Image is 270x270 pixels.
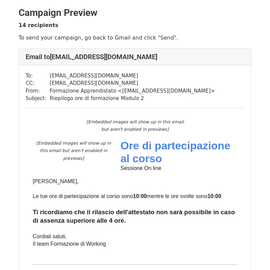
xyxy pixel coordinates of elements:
td: Subject: [26,95,50,102]
h4: Email to [EMAIL_ADDRESS][DOMAIN_NAME] [26,53,244,61]
td: Riepilogo ore di formazione Modulo 2 [50,95,215,102]
span: mentre le ore svolte sono [147,193,208,199]
strong: 14 recipients [19,22,58,28]
span: Sessione On line [120,165,161,171]
td: To: [26,72,50,80]
span: [PERSON_NAME], [33,178,79,184]
span: Ore di partecipazione al corso [120,140,230,165]
span: Cordiali saluti, [33,234,66,239]
p: To send your campaign, go back to Gmail and click "Send". [19,34,251,41]
span: Il team Formazione di Working [33,241,106,247]
span: 10:00 [133,193,147,199]
em: [Embedded images will show up in this email but aren't enabled in previews] [36,141,111,161]
em: [Embedded images will show up in this email but aren't enabled in previews] [86,119,184,132]
td: From: [26,87,50,95]
span: Ti ricordiamo che il rilascio dell'attestato non sarà possibile in caso di assenza superiore alle... [33,208,235,224]
td: [EMAIL_ADDRESS][DOMAIN_NAME] [50,72,215,80]
td: CC: [26,79,50,87]
td: Formazione Apprendistato < [EMAIL_ADDRESS][DOMAIN_NAME] > [50,87,215,95]
span: Le tue ore di partecipazione al corso sono [33,193,133,199]
h2: Campaign Preview [19,7,251,19]
td: [EMAIL_ADDRESS][DOMAIN_NAME] [50,79,215,87]
span: 10:00 [208,193,221,199]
